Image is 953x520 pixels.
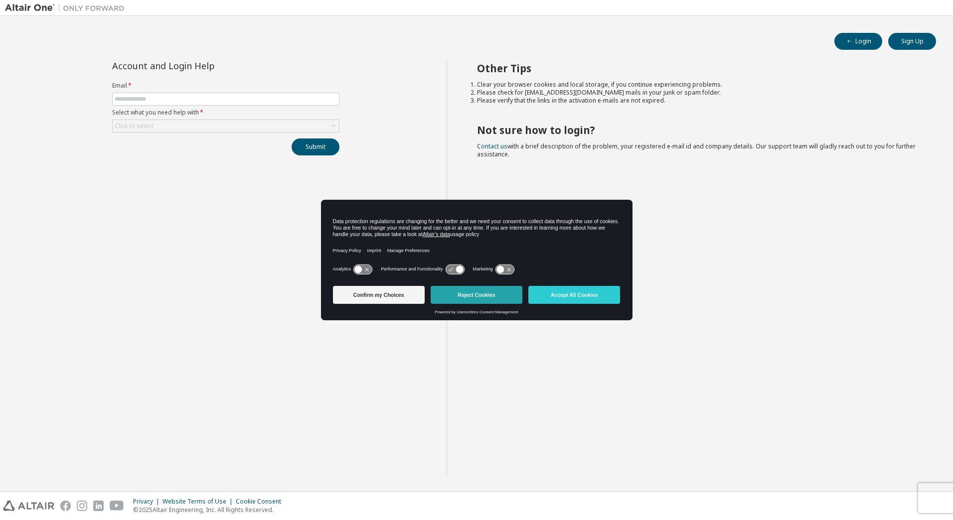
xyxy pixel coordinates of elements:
button: Sign Up [888,33,936,50]
div: Website Terms of Use [162,498,236,506]
div: Click to select [115,122,154,130]
li: Please verify that the links in the activation e-mails are not expired. [477,97,919,105]
span: with a brief description of the problem, your registered e-mail id and company details. Our suppo... [477,142,916,158]
img: youtube.svg [110,501,124,511]
img: facebook.svg [60,501,71,511]
a: Contact us [477,142,507,150]
button: Login [834,33,882,50]
button: Submit [292,138,339,155]
h2: Other Tips [477,62,919,75]
img: linkedin.svg [93,501,104,511]
label: Select what you need help with [112,109,339,117]
div: Cookie Consent [236,498,287,506]
h2: Not sure how to login? [477,124,919,136]
div: Privacy [133,498,162,506]
label: Email [112,82,339,90]
img: instagram.svg [77,501,87,511]
div: Click to select [113,120,339,132]
p: © 2025 Altair Engineering, Inc. All Rights Reserved. [133,506,287,514]
li: Please check for [EMAIL_ADDRESS][DOMAIN_NAME] mails in your junk or spam folder. [477,89,919,97]
div: Account and Login Help [112,62,294,70]
li: Clear your browser cookies and local storage, if you continue experiencing problems. [477,81,919,89]
img: altair_logo.svg [3,501,54,511]
img: Altair One [5,3,130,13]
